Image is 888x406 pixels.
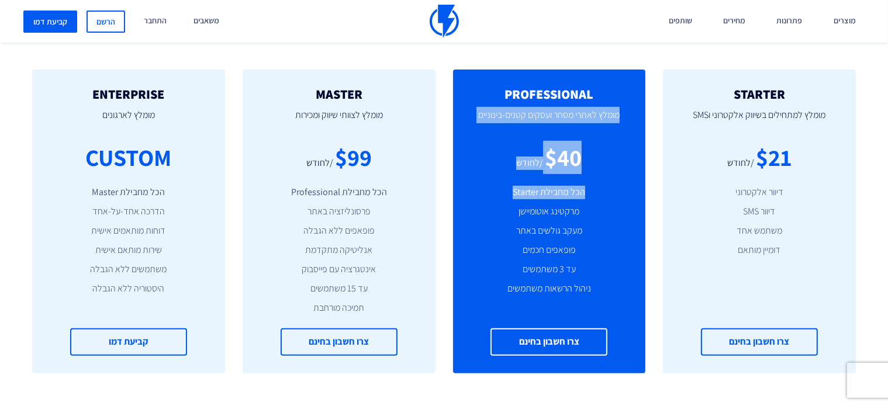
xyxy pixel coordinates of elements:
[545,141,582,174] div: $40
[260,301,418,315] li: תמיכה מורחבת
[680,186,838,199] li: דיוור אלקטרוני
[680,87,838,101] h2: STARTER
[50,224,208,238] li: דוחות מותאמים אישית
[701,328,818,356] a: צרו חשבון בחינם
[306,157,333,170] div: /לחודש
[680,101,838,141] p: מומלץ למתחילים בשיווק אלקטרוני וSMS
[50,244,208,257] li: שירות מותאם אישית
[70,328,187,356] a: קביעת דמו
[471,87,628,101] h2: PROFESSIONAL
[281,328,398,356] a: צרו חשבון בחינם
[23,11,77,33] a: קביעת דמו
[471,101,628,141] p: מומלץ לאתרי מסחר ועסקים קטנים-בינוניים
[756,141,792,174] div: $21
[50,282,208,296] li: היסטוריה ללא הגבלה
[260,263,418,276] li: אינטגרציה עם פייסבוק
[516,157,543,170] div: /לחודש
[471,282,628,296] li: ניהול הרשאות משתמשים
[50,87,208,101] h2: ENTERPRISE
[680,224,838,238] li: משתמש אחד
[50,101,208,141] p: מומלץ לארגונים
[471,224,628,238] li: מעקב גולשים באתר
[680,244,838,257] li: דומיין מותאם
[260,205,418,218] li: פרסונליזציה באתר
[50,186,208,199] li: הכל מחבילת Master
[260,101,418,141] p: מומלץ לצוותי שיווק ומכירות
[471,186,628,199] li: הכל מחבילת Starter
[260,87,418,101] h2: MASTER
[471,263,628,276] li: עד 3 משתמשים
[680,205,838,218] li: דיוור SMS
[260,186,418,199] li: הכל מחבילת Professional
[50,205,208,218] li: הדרכה אחד-על-אחד
[260,244,418,257] li: אנליטיקה מתקדמת
[335,141,372,174] div: $99
[727,157,754,170] div: /לחודש
[50,263,208,276] li: משתמשים ללא הגבלה
[260,282,418,296] li: עד 15 משתמשים
[260,224,418,238] li: פופאפים ללא הגבלה
[471,244,628,257] li: פופאפים חכמים
[490,328,607,356] a: צרו חשבון בחינם
[471,205,628,218] li: מרקטינג אוטומיישן
[87,11,125,33] a: הרשם
[85,141,171,174] div: CUSTOM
